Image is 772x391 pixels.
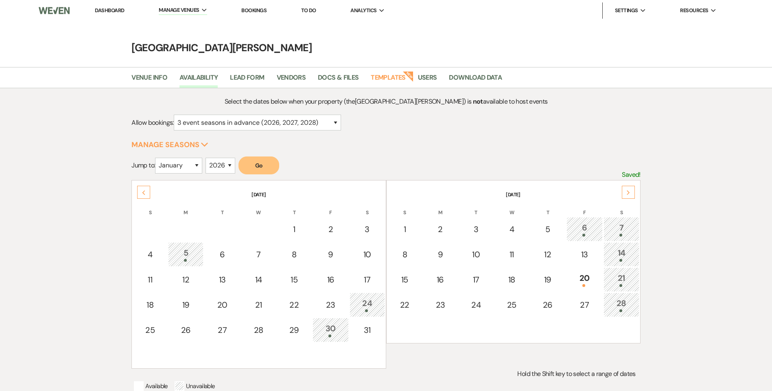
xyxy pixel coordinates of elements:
a: Download Data [449,72,502,88]
th: T [276,199,312,216]
strong: New [402,70,414,82]
th: S [387,199,422,216]
button: Go [238,156,279,174]
th: M [168,199,203,216]
div: 7 [608,222,635,237]
div: 28 [608,297,635,312]
a: Vendors [277,72,306,88]
div: 22 [392,299,418,311]
div: 14 [608,247,635,262]
a: Dashboard [95,7,124,14]
p: Select the dates below when your property (the [GEOGRAPHIC_DATA][PERSON_NAME] ) is available to h... [195,96,577,107]
div: 13 [571,248,598,261]
span: Resources [680,7,708,15]
div: 17 [463,274,489,286]
div: 24 [354,297,381,312]
div: 30 [317,322,344,337]
div: 23 [427,299,453,311]
div: 2 [427,223,453,235]
div: 25 [137,324,163,336]
a: Availability [179,72,218,88]
div: 29 [281,324,307,336]
div: 16 [427,274,453,286]
a: Bookings [241,7,267,14]
h4: [GEOGRAPHIC_DATA][PERSON_NAME] [93,41,679,55]
div: 21 [608,272,635,287]
div: 8 [281,248,307,261]
div: 5 [173,247,199,262]
div: 6 [209,248,236,261]
div: 2 [317,223,344,235]
div: 3 [463,223,489,235]
span: Manage Venues [159,6,199,14]
div: 18 [499,274,525,286]
div: 10 [354,248,381,261]
p: Saved! [622,169,640,180]
th: T [459,199,494,216]
div: 20 [571,272,598,287]
a: Venue Info [131,72,167,88]
div: 27 [209,324,236,336]
th: M [423,199,458,216]
th: F [313,199,349,216]
div: 13 [209,274,236,286]
div: 20 [209,299,236,311]
div: 16 [317,274,344,286]
div: 25 [499,299,525,311]
div: 4 [499,223,525,235]
div: 17 [354,274,381,286]
div: 11 [499,248,525,261]
th: T [530,199,566,216]
div: 8 [392,248,418,261]
p: Available [134,381,168,391]
div: 18 [137,299,163,311]
div: 28 [246,324,271,336]
div: 1 [392,223,418,235]
span: Settings [615,7,638,15]
p: Hold the Shift key to select a range of dates [131,369,640,379]
div: 5 [534,223,561,235]
a: Users [418,72,437,88]
a: Lead Form [230,72,264,88]
div: 11 [137,274,163,286]
a: Templates [371,72,405,88]
div: 22 [281,299,307,311]
div: 15 [281,274,307,286]
div: 14 [246,274,271,286]
div: 19 [534,274,561,286]
th: S [350,199,385,216]
button: Manage Seasons [131,141,208,148]
th: F [566,199,603,216]
div: 27 [571,299,598,311]
span: Analytics [350,7,376,15]
div: 19 [173,299,199,311]
th: [DATE] [133,181,385,198]
div: 12 [173,274,199,286]
div: 15 [392,274,418,286]
a: Docs & Files [318,72,359,88]
div: 9 [427,248,453,261]
a: To Do [301,7,316,14]
p: Unavailable [175,381,215,391]
div: 3 [354,223,381,235]
div: 7 [246,248,271,261]
div: 10 [463,248,489,261]
div: 31 [354,324,381,336]
div: 26 [173,324,199,336]
th: W [494,199,529,216]
th: T [204,199,241,216]
div: 4 [137,248,163,261]
th: S [604,199,639,216]
span: Allow bookings: [131,118,173,127]
strong: not [473,97,483,106]
div: 21 [246,299,271,311]
div: 12 [534,248,561,261]
div: 26 [534,299,561,311]
div: 1 [281,223,307,235]
th: [DATE] [387,181,639,198]
th: W [241,199,276,216]
span: Jump to: [131,161,155,169]
div: 9 [317,248,344,261]
th: S [133,199,167,216]
div: 24 [463,299,489,311]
